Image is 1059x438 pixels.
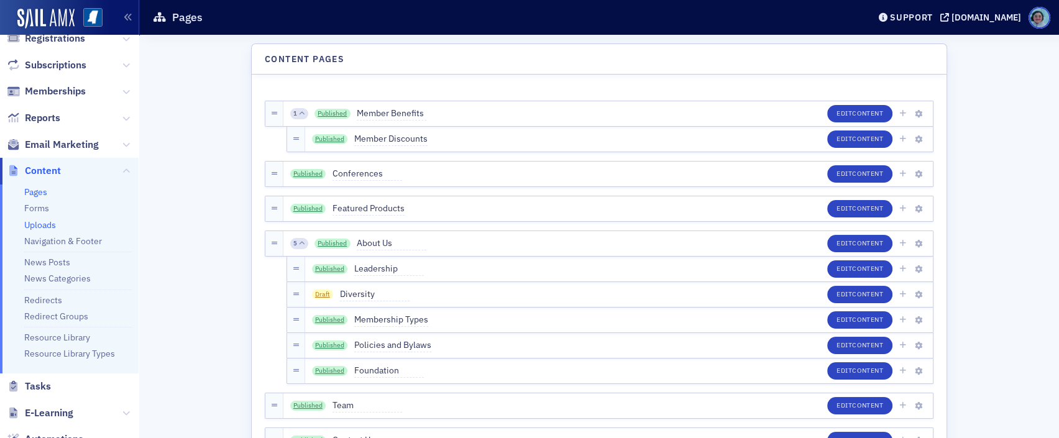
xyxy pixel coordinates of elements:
span: Content [852,315,883,324]
span: Content [852,264,883,273]
h1: Pages [172,10,203,25]
span: Leadership [354,262,424,276]
span: Content [852,239,883,247]
button: EditContent [827,165,892,183]
span: Registrations [25,32,85,45]
span: Member Discounts [354,132,428,146]
span: 5 [293,239,297,248]
span: Featured Products [332,202,405,216]
span: Content [852,134,883,143]
span: Conferences [332,167,402,181]
span: Diversity [340,288,410,301]
a: Subscriptions [7,58,86,72]
span: Email Marketing [25,138,99,152]
button: EditContent [827,397,892,414]
span: Team [332,399,402,413]
span: Content [852,366,883,375]
span: Content [852,169,883,178]
button: EditContent [827,260,892,278]
span: Content [25,164,61,178]
a: Memberships [7,84,86,98]
a: Published [290,169,326,179]
img: SailAMX [17,9,75,29]
span: Content [852,204,883,212]
span: About Us [357,237,426,250]
button: EditContent [827,130,892,148]
h4: Content Pages [265,53,344,66]
a: E-Learning [7,406,73,420]
span: Reports [25,111,60,125]
a: Tasks [7,380,51,393]
a: Registrations [7,32,85,45]
a: Content [7,164,61,178]
span: Membership Types [354,313,428,327]
button: EditContent [827,362,892,380]
div: [DOMAIN_NAME] [951,12,1021,23]
span: Content [852,401,883,409]
span: Content [852,109,883,117]
button: EditContent [827,235,892,252]
span: Content [852,340,883,349]
a: Forms [24,203,49,214]
a: Published [314,239,351,249]
span: Content [852,290,883,298]
a: Resource Library [24,332,90,343]
a: Published [314,109,351,119]
span: Policies and Bylaws [354,339,431,352]
span: Profile [1029,7,1050,29]
a: Published [312,264,348,274]
button: EditContent [827,286,892,303]
a: Published [312,340,348,350]
button: EditContent [827,105,892,122]
a: Reports [7,111,60,125]
a: Published [290,204,326,214]
a: Email Marketing [7,138,99,152]
span: Draft [312,290,334,299]
span: E-Learning [25,406,73,420]
a: News Categories [24,273,91,284]
img: SailAMX [83,8,103,27]
button: EditContent [827,311,892,329]
span: Subscriptions [25,58,86,72]
button: EditContent [827,337,892,354]
div: Support [890,12,933,23]
a: Resource Library Types [24,348,115,359]
a: Redirects [24,294,62,306]
span: Memberships [25,84,86,98]
a: Published [312,366,348,376]
span: Member Benefits [357,107,426,121]
a: Navigation & Footer [24,235,102,247]
a: View Homepage [75,8,103,29]
a: Published [312,134,348,144]
span: Foundation [354,364,424,378]
a: Published [290,401,326,411]
a: Published [312,315,348,325]
a: Redirect Groups [24,311,88,322]
span: Tasks [25,380,51,393]
a: Uploads [24,219,56,230]
a: Pages [24,186,47,198]
a: News Posts [24,257,70,268]
span: 1 [293,109,297,118]
button: EditContent [827,200,892,217]
button: [DOMAIN_NAME] [940,13,1025,22]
